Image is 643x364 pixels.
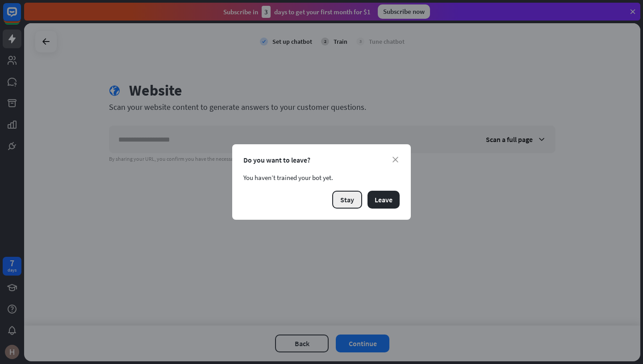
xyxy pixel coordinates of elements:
[332,191,362,209] button: Stay
[243,173,400,182] div: You haven’t trained your bot yet.
[243,155,400,164] div: Do you want to leave?
[367,191,400,209] button: Leave
[7,4,34,30] button: Open LiveChat chat widget
[392,157,398,163] i: close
